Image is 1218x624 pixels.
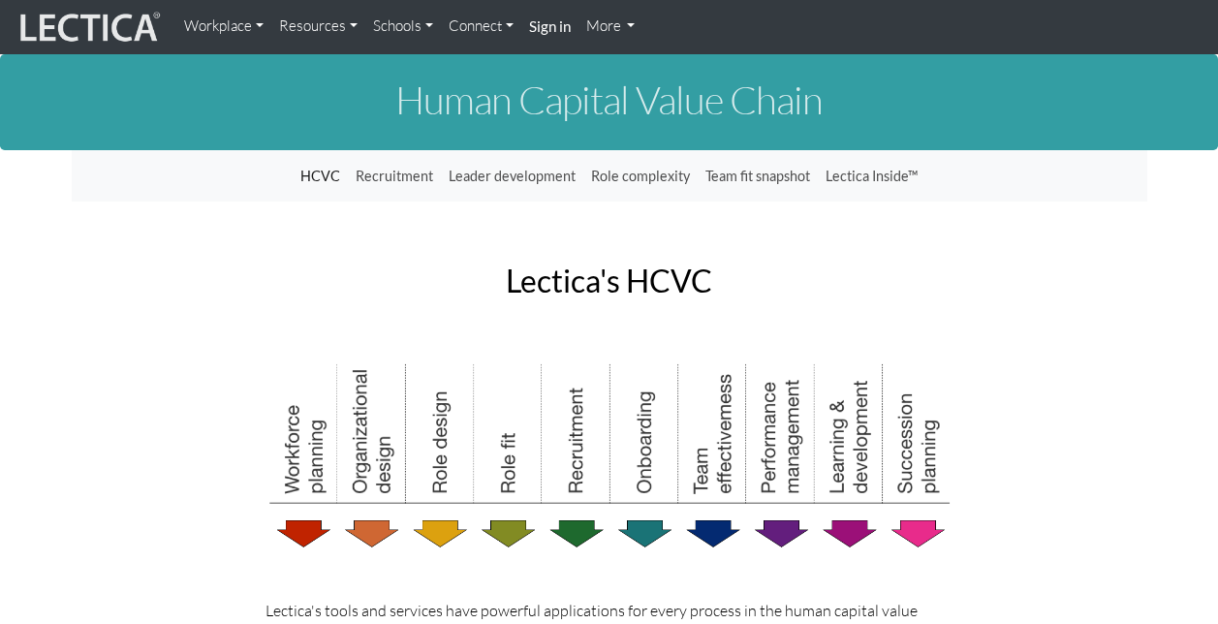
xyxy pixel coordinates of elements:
[86,264,1133,297] h2: Lectica's HCVC
[583,158,698,195] a: Role complexity
[529,17,571,35] strong: Sign in
[698,158,818,195] a: Team fit snapshot
[176,8,271,46] a: Workplace
[441,158,583,195] a: Leader development
[441,8,521,46] a: Connect
[365,8,441,46] a: Schools
[348,158,441,195] a: Recruitment
[265,360,953,552] img: Human Capital Value Chain image
[16,9,161,46] img: lecticalive
[271,8,365,46] a: Resources
[72,78,1147,121] h1: Human Capital Value Chain
[578,8,643,46] a: More
[818,158,925,195] a: Lectica Inside™
[293,158,348,195] a: HCVC
[521,8,578,47] a: Sign in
